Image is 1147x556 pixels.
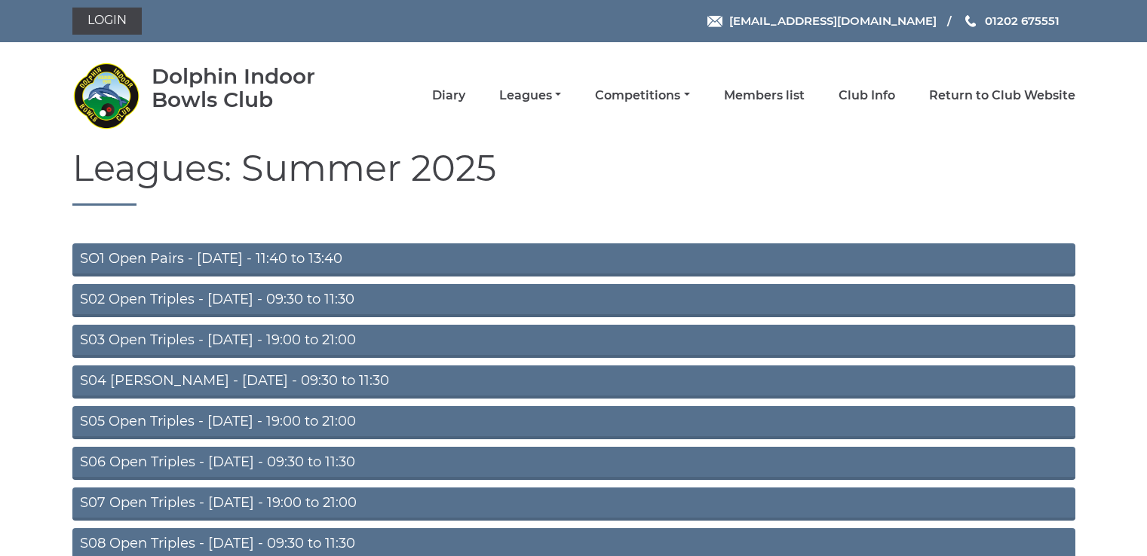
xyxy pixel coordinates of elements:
a: Members list [724,87,805,104]
a: SO1 Open Pairs - [DATE] - 11:40 to 13:40 [72,243,1075,276]
a: S05 Open Triples - [DATE] - 19:00 to 21:00 [72,406,1075,439]
a: Diary [432,87,465,104]
a: S07 Open Triples - [DATE] - 19:00 to 21:00 [72,487,1075,521]
a: Email [EMAIL_ADDRESS][DOMAIN_NAME] [707,12,937,29]
a: Phone us 01202 675551 [963,12,1060,29]
img: Email [707,16,722,27]
a: Club Info [839,87,895,104]
h1: Leagues: Summer 2025 [72,148,1075,206]
a: S06 Open Triples - [DATE] - 09:30 to 11:30 [72,447,1075,480]
a: S02 Open Triples - [DATE] - 09:30 to 11:30 [72,284,1075,317]
div: Dolphin Indoor Bowls Club [152,65,359,112]
span: 01202 675551 [985,14,1060,28]
a: Leagues [499,87,561,104]
a: S04 [PERSON_NAME] - [DATE] - 09:30 to 11:30 [72,365,1075,399]
a: Login [72,8,142,35]
a: S03 Open Triples - [DATE] - 19:00 to 21:00 [72,325,1075,358]
a: Competitions [595,87,689,104]
img: Dolphin Indoor Bowls Club [72,62,140,130]
span: [EMAIL_ADDRESS][DOMAIN_NAME] [729,14,937,28]
a: Return to Club Website [929,87,1075,104]
img: Phone us [965,15,976,27]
